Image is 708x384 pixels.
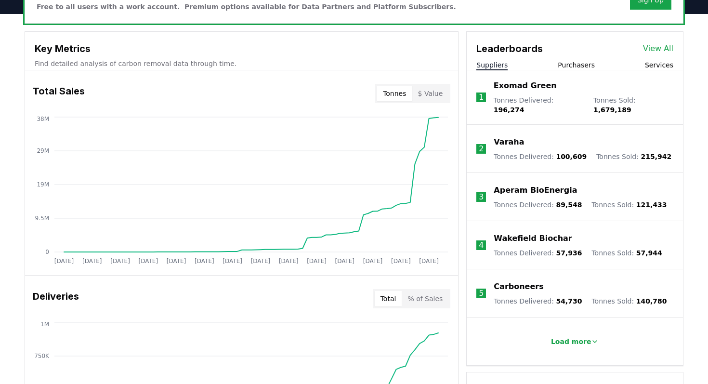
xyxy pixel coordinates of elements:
p: Tonnes Delivered : [494,200,582,210]
span: 54,730 [556,297,582,305]
button: Suppliers [476,60,508,70]
button: Load more [543,332,607,351]
p: Tonnes Sold : [591,296,667,306]
p: 2 [479,143,484,155]
tspan: [DATE] [82,258,102,265]
tspan: [DATE] [251,258,271,265]
span: 57,936 [556,249,582,257]
tspan: 750K [34,353,50,359]
p: Tonnes Sold : [591,200,667,210]
tspan: 9.5M [35,215,49,222]
span: 57,944 [636,249,662,257]
tspan: [DATE] [363,258,383,265]
p: 3 [479,191,484,203]
tspan: [DATE] [223,258,242,265]
span: 89,548 [556,201,582,209]
span: 121,433 [636,201,667,209]
a: Varaha [494,136,524,148]
tspan: [DATE] [335,258,354,265]
span: 140,780 [636,297,667,305]
h3: Deliveries [33,289,79,308]
tspan: 1M [40,321,49,328]
tspan: [DATE] [167,258,186,265]
a: Exomad Green [494,80,557,92]
p: Free to all users with a work account. Premium options available for Data Partners and Platform S... [37,2,456,12]
p: 1 [479,92,484,103]
p: Tonnes Delivered : [494,152,587,161]
tspan: [DATE] [195,258,214,265]
p: Find detailed analysis of carbon removal data through time. [35,59,448,68]
p: Load more [551,337,591,346]
tspan: [DATE] [419,258,439,265]
button: Purchasers [558,60,595,70]
h3: Total Sales [33,84,85,103]
span: 1,679,189 [593,106,631,114]
span: 196,274 [494,106,524,114]
a: View All [643,43,673,54]
tspan: [DATE] [391,258,411,265]
p: Tonnes Sold : [591,248,662,258]
tspan: [DATE] [279,258,299,265]
a: Wakefield Biochar [494,233,572,244]
p: Tonnes Delivered : [494,248,582,258]
p: Tonnes Delivered : [494,296,582,306]
a: Carboneers [494,281,543,292]
tspan: 0 [45,249,49,255]
tspan: 38M [37,116,49,122]
tspan: 29M [37,147,49,154]
p: 4 [479,239,484,251]
span: 100,609 [556,153,587,160]
h3: Key Metrics [35,41,448,56]
button: Services [645,60,673,70]
button: $ Value [412,86,449,101]
button: Tonnes [377,86,412,101]
button: % of Sales [402,291,448,306]
tspan: [DATE] [110,258,130,265]
button: Total [375,291,402,306]
a: Aperam BioEnergia [494,185,577,196]
p: Tonnes Sold : [596,152,671,161]
tspan: [DATE] [139,258,158,265]
tspan: [DATE] [307,258,327,265]
p: Tonnes Sold : [593,95,673,115]
p: Tonnes Delivered : [494,95,584,115]
p: 5 [479,288,484,299]
h3: Leaderboards [476,41,543,56]
tspan: 19M [37,181,49,188]
span: 215,942 [641,153,671,160]
tspan: [DATE] [54,258,74,265]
